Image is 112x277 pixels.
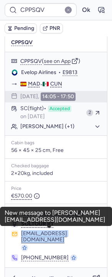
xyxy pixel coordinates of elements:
div: Checked baggage [11,163,101,169]
button: E9813 [63,69,77,76]
figure: E9 airline logo [11,69,18,76]
div: Price [11,186,101,191]
button: PNR [40,23,63,33]
input: PNR Reference [5,3,77,17]
button: [PHONE_NUMBER] [21,254,69,261]
span: 2×20kg, included [11,170,53,176]
div: [DATE], [20,92,76,101]
div: • [21,69,101,76]
span: €570.00 [11,193,40,199]
p: 56 × 45 × 25 cm, Free [11,147,101,154]
button: [PERSON_NAME] (+1) [20,123,101,130]
button: Pending [5,23,37,33]
span: Evelop Airlines [21,69,56,76]
span: SC (flight) [20,106,46,112]
div: 2 [86,109,93,116]
span: Accepted [48,106,71,112]
button: CPPSQV [20,58,42,65]
div: ( ) [20,58,101,64]
button: CPPSQV [11,40,33,46]
span: Pending [14,25,34,31]
div: Cabin bags [11,140,101,146]
div: New message to [PERSON_NAME][EMAIL_ADDRESS][DOMAIN_NAME] [5,209,107,224]
button: SC(flight)Acceptedon [DATE]2 [5,104,107,122]
span: MAD [28,81,40,87]
span: on [DATE] [20,114,45,120]
div: - [20,81,101,88]
button: Ok [80,4,92,16]
time: 14:05 - 17:50 [41,92,76,101]
button: see on App [44,58,71,64]
span: CUN [50,81,62,87]
button: [EMAIL_ADDRESS][DOMAIN_NAME] [21,231,101,243]
span: PNR [49,25,60,31]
